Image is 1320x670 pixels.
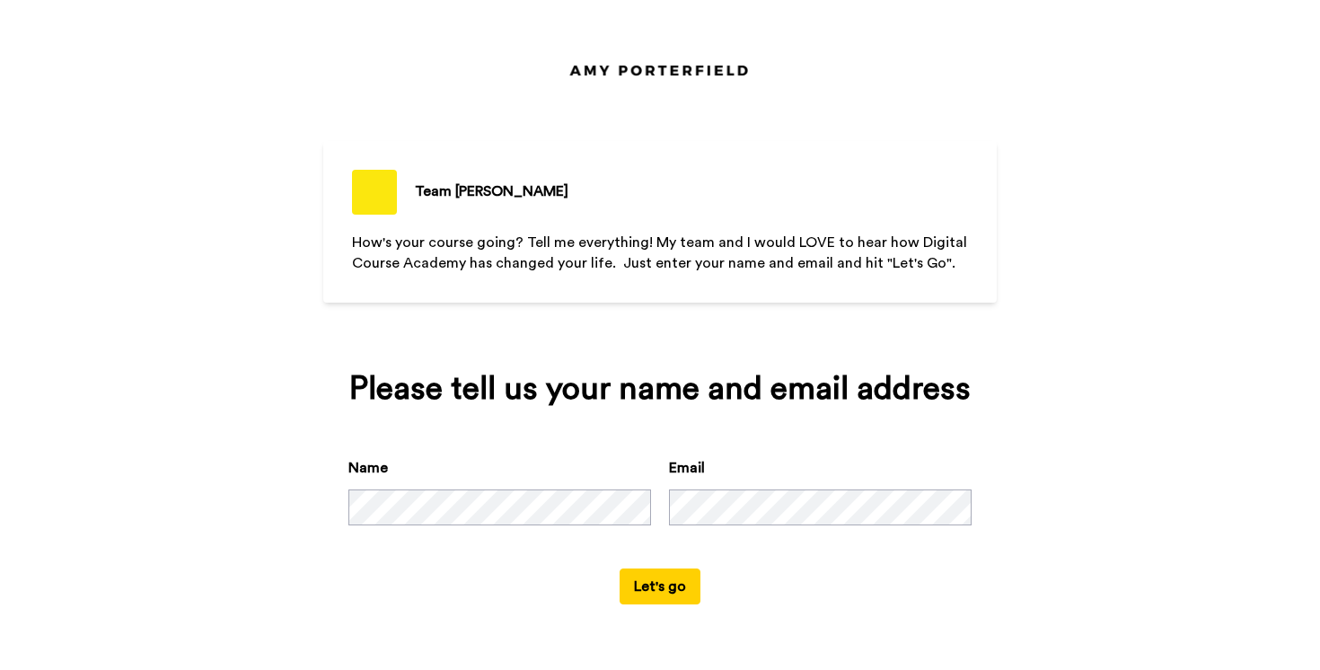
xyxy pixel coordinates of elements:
div: Please tell us your name and email address [348,371,972,407]
label: Email [669,457,705,479]
img: https://cdn.bonjoro.com/media/af3a5e9d-e7f1-47a0-8716-9577ec69f443/1ed620ec-a9c0-4d0a-88fd-19bc40... [561,57,759,84]
div: Team [PERSON_NAME] [415,181,568,202]
label: Name [348,457,388,479]
button: Let's go [620,569,700,604]
span: How's your course going? Tell me everything! My team and I would LOVE to hear how Digital Course ... [352,235,971,270]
